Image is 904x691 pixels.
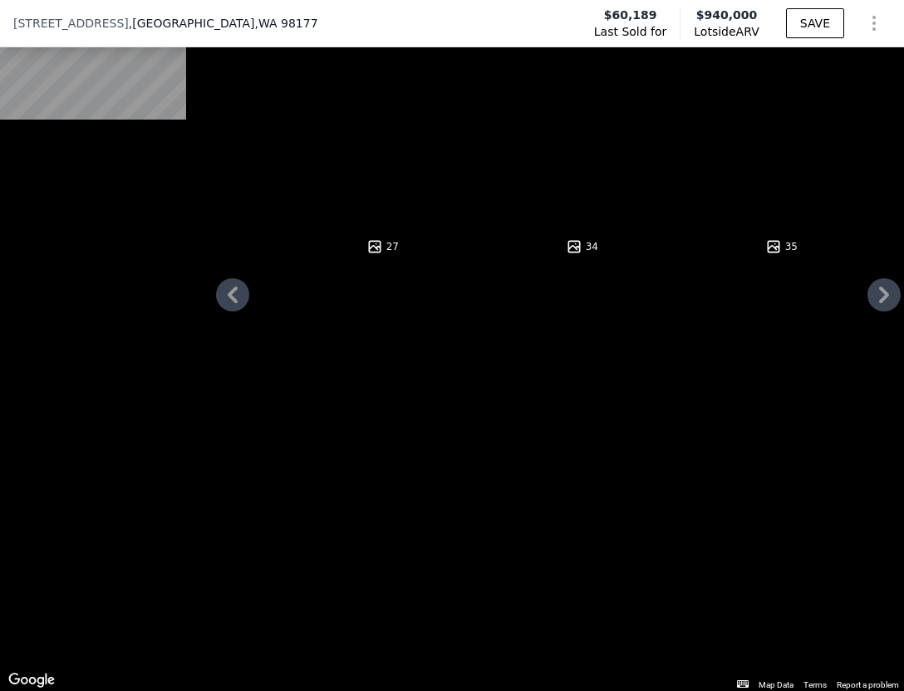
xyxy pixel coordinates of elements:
[786,8,844,38] button: SAVE
[594,23,667,40] span: Last Sold for
[129,15,318,32] span: , [GEOGRAPHIC_DATA]
[765,238,798,255] div: 35
[566,238,598,255] div: 34
[857,7,891,40] button: Show Options
[254,17,317,30] span: , WA 98177
[13,15,129,32] span: [STREET_ADDRESS]
[696,8,758,22] span: $940,000
[366,238,399,255] div: 27
[604,7,657,23] span: $60,189
[694,23,759,40] span: Lotside ARV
